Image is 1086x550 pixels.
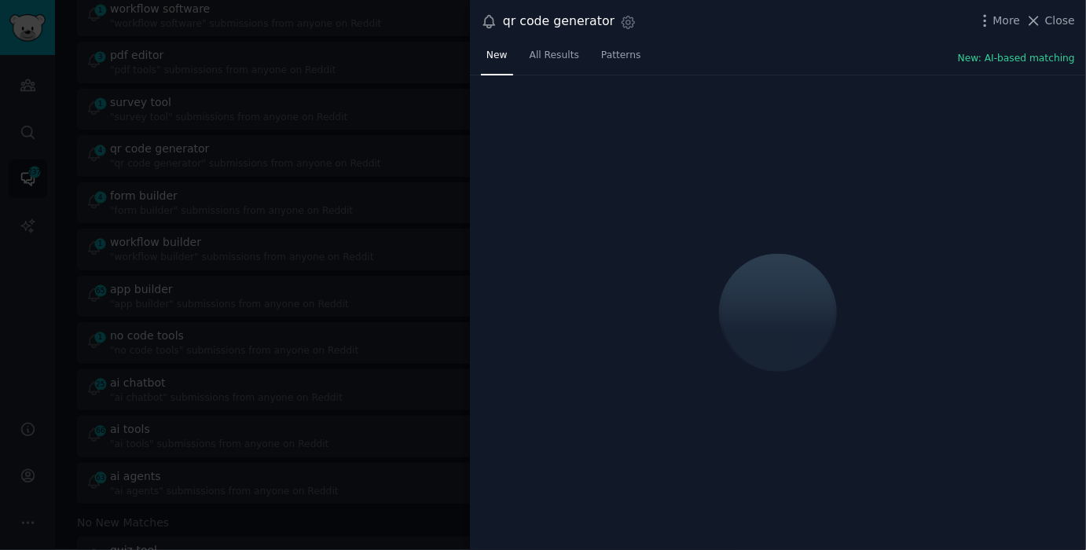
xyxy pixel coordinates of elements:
[977,13,1021,29] button: More
[486,49,508,63] span: New
[958,52,1075,66] button: New: AI-based matching
[530,49,579,63] span: All Results
[503,12,615,31] div: qr code generator
[1045,13,1075,29] span: Close
[1025,13,1075,29] button: Close
[993,13,1021,29] span: More
[596,43,646,75] a: Patterns
[601,49,640,63] span: Patterns
[481,43,513,75] a: New
[524,43,585,75] a: All Results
